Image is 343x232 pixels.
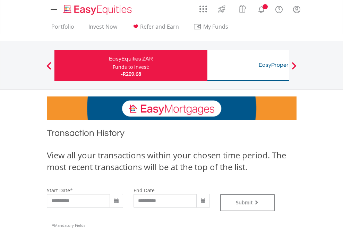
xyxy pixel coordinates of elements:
[237,3,248,15] img: vouchers-v2.svg
[113,64,149,71] div: Funds to invest:
[52,223,85,228] span: Mandatory Fields
[287,65,301,72] button: Next
[134,187,155,194] label: end date
[216,3,228,15] img: thrive-v2.svg
[47,187,70,194] label: start date
[47,149,297,173] div: View all your transactions within your chosen time period. The most recent transactions will be a...
[195,2,212,13] a: AppsGrid
[220,194,275,211] button: Submit
[86,23,120,34] a: Invest Now
[232,2,252,15] a: Vouchers
[140,23,179,30] span: Refer and Earn
[59,54,203,64] div: EasyEquities ZAR
[62,4,135,16] img: EasyEquities_Logo.png
[49,23,77,34] a: Portfolio
[47,127,297,142] h1: Transaction History
[199,5,207,13] img: grid-menu-icon.svg
[129,23,182,34] a: Refer and Earn
[252,2,270,16] a: Notifications
[47,96,297,120] img: EasyMortage Promotion Banner
[61,2,135,16] a: Home page
[288,2,306,17] a: My Profile
[42,65,56,72] button: Previous
[121,71,141,77] span: -R209.68
[270,2,288,16] a: FAQ's and Support
[193,22,239,31] span: My Funds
